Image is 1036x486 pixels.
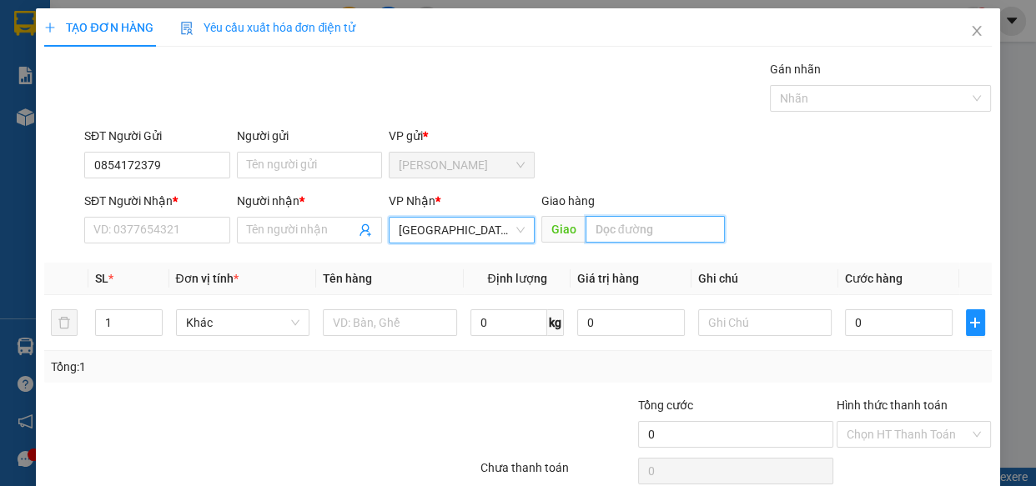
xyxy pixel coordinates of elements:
span: user-add [359,223,372,237]
span: Ninh Bình [399,218,525,243]
span: Tổng cước [638,398,693,412]
span: Tên hàng [323,272,372,285]
span: Đơn vị tính [176,272,239,285]
span: kg [547,309,564,336]
div: SĐT Người Gửi [84,127,230,145]
div: Người gửi [237,127,383,145]
div: SĐT Người Nhận [84,192,230,210]
span: Cước hàng [845,272,903,285]
label: Gán nhãn [770,63,821,76]
input: 0 [577,309,685,336]
div: Tổng: 1 [51,358,401,376]
span: close [970,24,983,38]
span: plus [967,316,984,329]
span: Giá trị hàng [577,272,639,285]
div: VP gửi [389,127,535,145]
th: Ghi chú [692,263,839,295]
button: delete [51,309,78,336]
span: SL [95,272,108,285]
input: Ghi Chú [698,309,832,336]
input: VD: Bàn, Ghế [323,309,457,336]
button: plus [966,309,985,336]
span: Khác [186,310,300,335]
span: TẠO ĐƠN HÀNG [44,21,153,34]
label: Hình thức thanh toán [837,398,948,412]
span: Yêu cầu xuất hóa đơn điện tử [180,21,356,34]
span: Giao hàng [541,194,595,208]
span: Bảo Lộc [399,153,525,178]
span: plus [44,22,56,33]
span: Định lượng [487,272,546,285]
div: Người nhận [237,192,383,210]
span: Giao [541,216,586,243]
input: Dọc đường [586,216,725,243]
span: VP Nhận [389,194,435,208]
img: icon [180,22,194,35]
button: Close [953,8,1000,55]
